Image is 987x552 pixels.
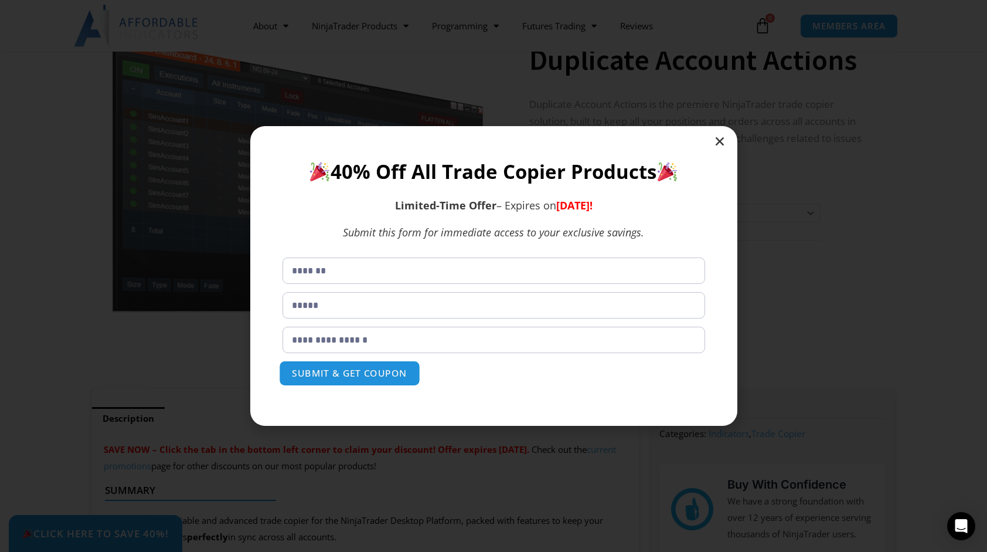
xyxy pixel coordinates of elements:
[658,162,677,181] img: 🎉
[283,198,705,214] p: – Expires on
[395,198,496,212] strong: Limited-Time Offer
[283,158,705,185] h1: 40% Off All Trade Copier Products
[556,198,593,212] span: [DATE]!
[947,512,975,540] div: Open Intercom Messenger
[714,136,726,147] a: Close
[279,361,420,386] button: SUBMIT & GET COUPON
[310,162,329,181] img: 🎉
[343,225,644,239] em: Submit this form for immediate access to your exclusive savings.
